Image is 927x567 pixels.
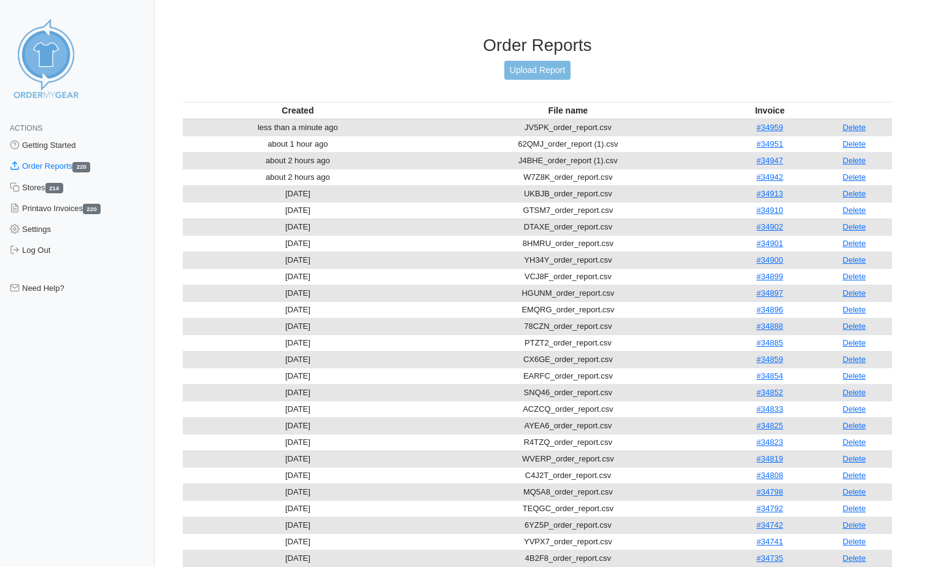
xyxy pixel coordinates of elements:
[413,285,723,301] td: HGUNM_order_report.csv
[843,322,866,331] a: Delete
[413,252,723,268] td: YH34Y_order_report.csv
[183,318,413,334] td: [DATE]
[756,123,783,132] a: #34959
[413,351,723,368] td: CX6GE_order_report.csv
[843,404,866,414] a: Delete
[183,152,413,169] td: about 2 hours ago
[413,434,723,450] td: R4TZQ_order_report.csv
[413,384,723,401] td: SNQ46_order_report.csv
[183,268,413,285] td: [DATE]
[10,124,42,133] span: Actions
[756,487,783,496] a: #34798
[183,368,413,384] td: [DATE]
[756,388,783,397] a: #34852
[183,517,413,533] td: [DATE]
[843,338,866,347] a: Delete
[183,450,413,467] td: [DATE]
[413,318,723,334] td: 78CZN_order_report.csv
[183,467,413,484] td: [DATE]
[756,504,783,513] a: #34792
[413,517,723,533] td: 6YZ5P_order_report.csv
[504,61,571,80] a: Upload Report
[413,136,723,152] td: 62QMJ_order_report (1).csv
[843,206,866,215] a: Delete
[413,202,723,218] td: GTSM7_order_report.csv
[183,500,413,517] td: [DATE]
[756,355,783,364] a: #34859
[756,239,783,248] a: #34901
[843,454,866,463] a: Delete
[843,471,866,480] a: Delete
[756,272,783,281] a: #34899
[843,139,866,148] a: Delete
[413,185,723,202] td: UKBJB_order_report.csv
[843,438,866,447] a: Delete
[843,504,866,513] a: Delete
[183,102,413,119] th: Created
[843,537,866,546] a: Delete
[183,533,413,550] td: [DATE]
[756,553,783,563] a: #34735
[843,388,866,397] a: Delete
[843,520,866,530] a: Delete
[843,371,866,380] a: Delete
[413,500,723,517] td: TEQGC_order_report.csv
[413,169,723,185] td: W7Z8K_order_report.csv
[413,119,723,136] td: JV5PK_order_report.csv
[413,334,723,351] td: PTZT2_order_report.csv
[756,206,783,215] a: #34910
[183,119,413,136] td: less than a minute ago
[183,252,413,268] td: [DATE]
[843,487,866,496] a: Delete
[843,189,866,198] a: Delete
[183,301,413,318] td: [DATE]
[413,152,723,169] td: J4BHE_order_report (1).csv
[756,421,783,430] a: #34825
[756,288,783,298] a: #34897
[413,301,723,318] td: EMQRG_order_report.csv
[183,202,413,218] td: [DATE]
[183,35,892,56] h3: Order Reports
[756,454,783,463] a: #34819
[413,218,723,235] td: DTAXE_order_report.csv
[843,421,866,430] a: Delete
[413,417,723,434] td: AYEA6_order_report.csv
[843,239,866,248] a: Delete
[843,222,866,231] a: Delete
[183,550,413,566] td: [DATE]
[843,272,866,281] a: Delete
[183,136,413,152] td: about 1 hour ago
[183,235,413,252] td: [DATE]
[183,417,413,434] td: [DATE]
[756,172,783,182] a: #34942
[72,162,90,172] span: 220
[756,520,783,530] a: #34742
[843,123,866,132] a: Delete
[413,368,723,384] td: EARFC_order_report.csv
[183,185,413,202] td: [DATE]
[413,102,723,119] th: File name
[45,183,63,193] span: 214
[413,401,723,417] td: ACZCQ_order_report.csv
[756,305,783,314] a: #34896
[843,156,866,165] a: Delete
[843,553,866,563] a: Delete
[183,401,413,417] td: [DATE]
[413,533,723,550] td: YVPX7_order_report.csv
[756,222,783,231] a: #34902
[413,450,723,467] td: WVERP_order_report.csv
[756,471,783,480] a: #34808
[843,255,866,264] a: Delete
[756,255,783,264] a: #34900
[413,235,723,252] td: 8HMRU_order_report.csv
[183,384,413,401] td: [DATE]
[183,334,413,351] td: [DATE]
[413,484,723,500] td: MQ5A8_order_report.csv
[183,484,413,500] td: [DATE]
[183,434,413,450] td: [DATE]
[83,204,101,214] span: 220
[413,467,723,484] td: C4J2T_order_report.csv
[183,218,413,235] td: [DATE]
[843,355,866,364] a: Delete
[756,322,783,331] a: #34888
